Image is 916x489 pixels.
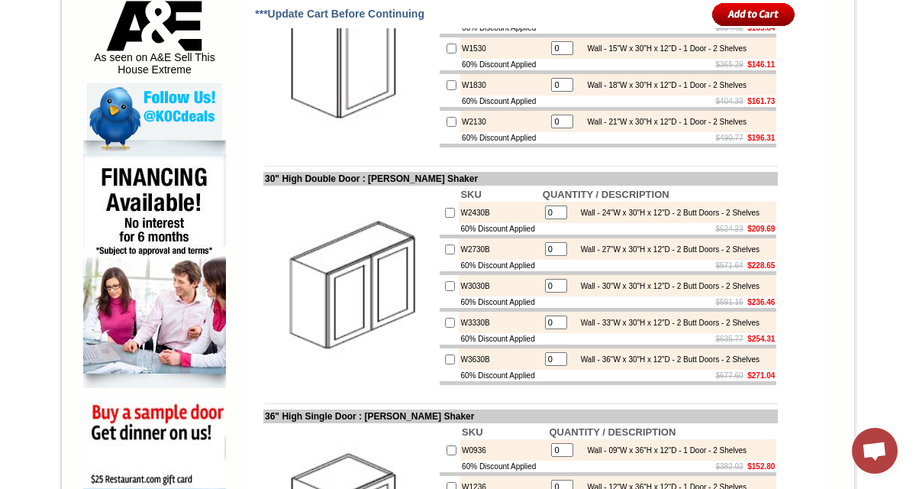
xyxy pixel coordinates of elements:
div: Wall - 21"W x 30"H x 12"D - 1 Door - 2 Shelves [579,118,747,126]
td: [PERSON_NAME] Blue Shaker [262,70,308,86]
td: 30" High Double Door : [PERSON_NAME] Shaker [263,172,778,186]
td: 60% Discount Applied [459,260,540,271]
td: 36" High Single Door : [PERSON_NAME] Shaker [263,410,778,423]
img: spacer.gif [260,43,262,44]
img: spacer.gif [88,43,90,44]
b: Price Sheet View in PDF Format [18,6,124,15]
b: $146.11 [747,60,775,69]
td: 60% Discount Applied [459,370,540,381]
s: $404.33 [716,97,743,105]
td: W1830 [460,74,547,96]
a: Price Sheet View in PDF Format [18,2,124,15]
td: 60% Discount Applied [459,223,540,235]
b: SKU [462,426,482,438]
b: QUANTITY / DESCRIPTION [543,189,669,200]
div: Wall - 18"W x 30"H x 12"D - 1 Door - 2 Shelves [579,81,747,89]
s: $591.16 [716,298,743,306]
img: spacer.gif [47,43,49,44]
b: QUANTITY / DESCRIPTION [549,426,676,438]
div: Wall - 36"W x 30"H x 12"D - 2 Butt Doors - 2 Shelves [573,355,760,364]
td: Alabaster Shaker [49,70,88,85]
s: $365.29 [716,60,743,69]
div: Wall - 33"W x 30"H x 12"D - 2 Butt Doors - 2 Shelves [573,319,760,327]
td: 60% Discount Applied [459,333,540,345]
td: [PERSON_NAME] Yellow Walnut [90,70,137,86]
td: W2130 [460,111,547,132]
img: spacer.gif [136,43,138,44]
td: W0936 [460,439,547,461]
td: W2730B [459,238,540,260]
td: W1530 [460,37,547,59]
img: spacer.gif [177,43,179,44]
div: Wall - 30"W x 30"H x 12"D - 2 Butt Doors - 2 Shelves [573,282,760,290]
div: Wall - 24"W x 30"H x 12"D - 2 Butt Doors - 2 Shelves [573,209,760,217]
b: $228.65 [747,261,775,270]
td: Baycreek Gray [138,70,177,85]
s: $635.77 [716,335,743,343]
s: $490.77 [716,134,743,142]
td: 60% Discount Applied [459,296,540,308]
img: spacer.gif [218,43,221,44]
td: W3330B [459,312,540,333]
div: Open chat [852,428,898,474]
td: Beachwood Oak Shaker [179,70,218,86]
td: 60% Discount Applied [460,132,547,144]
td: 60% Discount Applied [460,59,547,70]
td: 60% Discount Applied [460,461,547,472]
s: $382.02 [716,462,743,471]
td: W3630B [459,348,540,370]
b: $196.31 [747,134,775,142]
td: Bellmonte Maple [221,70,260,85]
img: 30'' High Double Door [265,200,437,372]
input: Add to Cart [712,2,795,27]
s: $571.64 [716,261,743,270]
td: 60% Discount Applied [460,96,547,107]
div: Wall - 27"W x 30"H x 12"D - 2 Butt Doors - 2 Shelves [573,245,760,254]
b: $271.04 [747,371,775,380]
b: $161.73 [747,97,775,105]
s: $677.60 [716,371,743,380]
img: pdf.png [2,4,15,16]
b: $254.31 [747,335,775,343]
td: W2430B [459,202,540,223]
td: W3030B [459,275,540,296]
b: SKU [460,189,481,200]
div: Wall - 09"W x 36"H x 12"D - 1 Door - 2 Shelves [579,446,747,455]
b: $209.69 [747,225,775,233]
b: $152.80 [747,462,775,471]
div: Wall - 15"W x 30"H x 12"D - 1 Door - 2 Shelves [579,44,747,53]
b: $236.46 [747,298,775,306]
span: ***Update Cart Before Continuing [255,8,424,20]
div: As seen on A&E Sell This House Extreme [87,1,222,83]
s: $524.23 [716,225,743,233]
